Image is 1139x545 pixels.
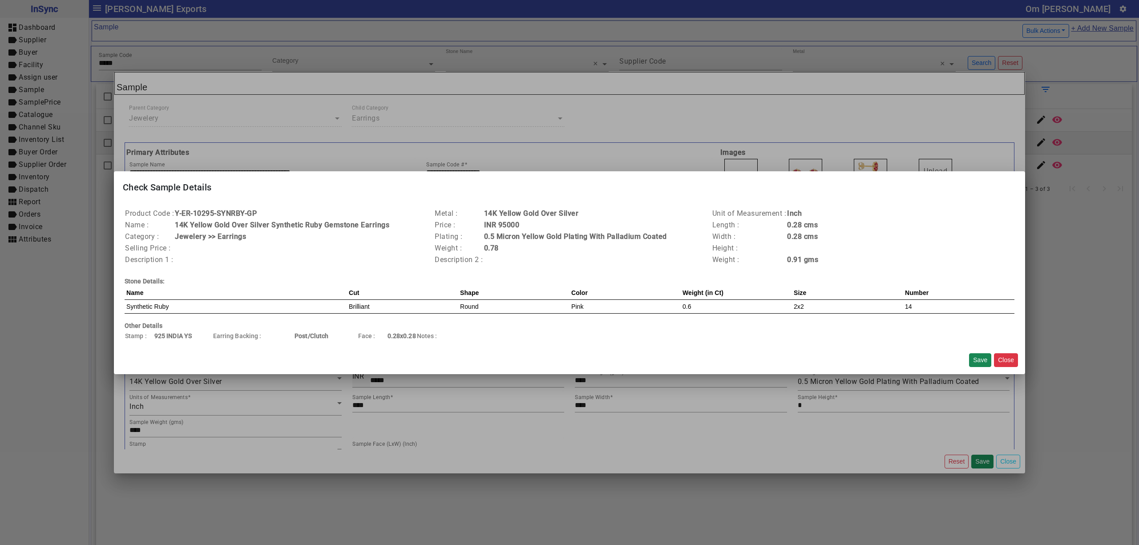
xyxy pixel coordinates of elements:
[484,221,520,229] b: INR 95000
[569,299,681,313] td: Pink
[569,286,681,300] th: Color
[484,244,499,252] b: 0.78
[787,221,818,229] b: 0.28 cms
[712,219,787,231] td: Length :
[792,286,903,300] th: Size
[295,332,328,339] b: Post/Clutch
[787,209,802,218] b: Inch
[712,208,787,219] td: Unit of Measurement :
[484,232,667,241] b: 0.5 Micron Yellow Gold Plating With Palladium Coated
[175,209,257,218] b: Y-ER-10295-SYNRBY-GP
[458,299,569,313] td: Round
[114,171,1025,203] mat-card-title: Check Sample Details
[712,242,787,254] td: Height :
[787,255,818,264] b: 0.91 gms
[681,299,792,313] td: 0.6
[792,299,903,313] td: 2x2
[903,286,1014,300] th: Number
[125,299,347,313] td: Synthetic Ruby
[347,299,458,313] td: Brilliant
[347,286,458,300] th: Cut
[125,219,174,231] td: Name :
[154,332,192,339] b: 925 INDIA YS
[712,231,787,242] td: Width :
[358,331,387,341] td: Face :
[434,254,484,266] td: Description 2 :
[125,331,154,341] td: Stamp :
[434,231,484,242] td: Plating :
[681,286,792,300] th: Weight (in Ct)
[787,232,818,241] b: 0.28 cms
[969,353,991,367] button: Save
[125,278,165,285] b: Stone Details:
[458,286,569,300] th: Shape
[434,242,484,254] td: Weight :
[125,208,174,219] td: Product Code :
[125,286,347,300] th: Name
[434,208,484,219] td: Metal :
[416,331,446,341] td: Notes :
[484,209,579,218] b: 14K Yellow Gold Over Silver
[125,254,174,266] td: Description 1 :
[125,322,162,329] b: Other Details
[994,353,1018,367] button: Close
[125,242,174,254] td: Selling Price :
[903,299,1014,313] td: 14
[125,231,174,242] td: Category :
[434,219,484,231] td: Price :
[175,221,389,229] b: 14K Yellow Gold Over Silver Synthetic Ruby Gemstone Earrings
[175,232,246,241] b: Jewelery >> Earrings
[712,254,787,266] td: Weight :
[388,332,416,339] b: 0.28x0.28
[213,331,294,341] td: Earring Backing :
